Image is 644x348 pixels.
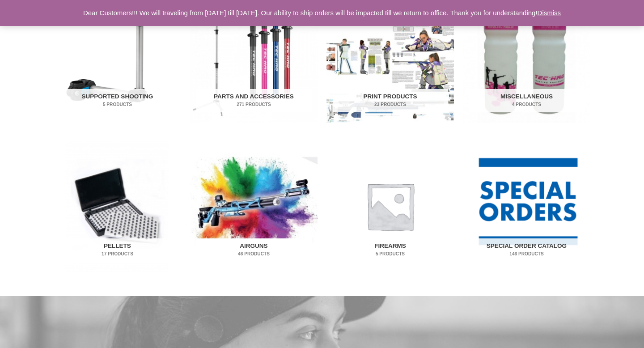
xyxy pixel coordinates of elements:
[469,250,585,257] mark: 146 Products
[469,89,585,112] h2: Miscellaneous
[469,101,585,108] mark: 4 Products
[196,250,312,257] mark: 46 Products
[333,101,448,108] mark: 23 Products
[333,250,448,257] mark: 5 Products
[326,140,454,272] img: Firearms
[333,89,448,112] h2: Print Products
[196,238,312,262] h2: Airguns
[333,238,448,262] h2: Firearms
[60,238,175,262] h2: Pellets
[538,9,561,17] a: Dismiss
[196,89,312,112] h2: Parts and Accessories
[54,140,181,272] a: Visit product category Pellets
[326,140,454,272] a: Visit product category Firearms
[463,140,590,272] img: Special Order Catalog
[54,140,181,272] img: Pellets
[60,250,175,257] mark: 17 Products
[60,101,175,108] mark: 5 Products
[190,140,318,272] img: Airguns
[469,238,585,262] h2: Special Order Catalog
[60,89,175,112] h2: Supported Shooting
[463,140,590,272] a: Visit product category Special Order Catalog
[196,101,312,108] mark: 271 Products
[190,140,318,272] a: Visit product category Airguns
